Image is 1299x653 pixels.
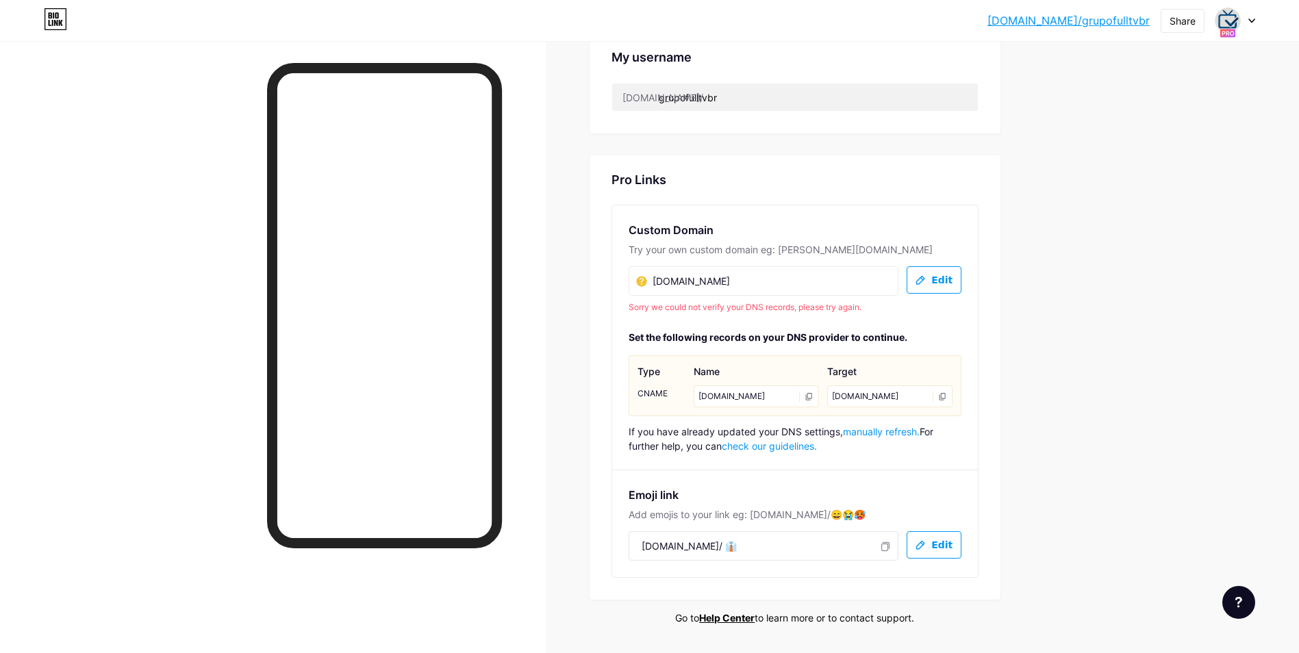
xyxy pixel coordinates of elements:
[699,612,755,624] a: Help Center
[931,539,953,551] span: Edit
[827,364,953,379] div: Target
[629,301,961,313] div: Sorry we could not verify your DNS records, please try again.
[612,84,978,111] input: username
[638,364,685,379] div: Type
[629,424,961,453] div: If you have already updated your DNS settings, For further help, you can
[611,172,666,188] div: Pro Links
[611,48,979,66] div: My username
[590,611,1000,625] div: Go to to learn more or to contact support.
[694,364,819,379] div: Name
[722,440,817,452] a: check our guidelines.
[694,385,819,407] div: [DOMAIN_NAME]
[1170,14,1196,28] div: Share
[629,330,961,344] div: Set the following records on your DNS provider to continue.
[1215,8,1241,34] img: grupofulltvbr
[622,90,703,105] div: [DOMAIN_NAME]/
[629,244,961,255] div: Try your own custom domain eg: [PERSON_NAME][DOMAIN_NAME]
[827,385,953,407] div: [DOMAIN_NAME]
[987,12,1150,29] a: [DOMAIN_NAME]/grupofulltvbr
[629,509,961,520] div: Add emojis to your link eg: [DOMAIN_NAME]/😄😭🥵
[907,531,961,559] button: Edit
[907,266,961,294] button: Edit
[843,426,920,437] span: manually refresh.
[931,274,953,286] span: Edit
[629,222,961,238] div: Custom Domain
[638,385,685,402] div: CNAME
[642,539,737,553] span: [DOMAIN_NAME]/ 👔
[629,487,961,503] div: Emoji link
